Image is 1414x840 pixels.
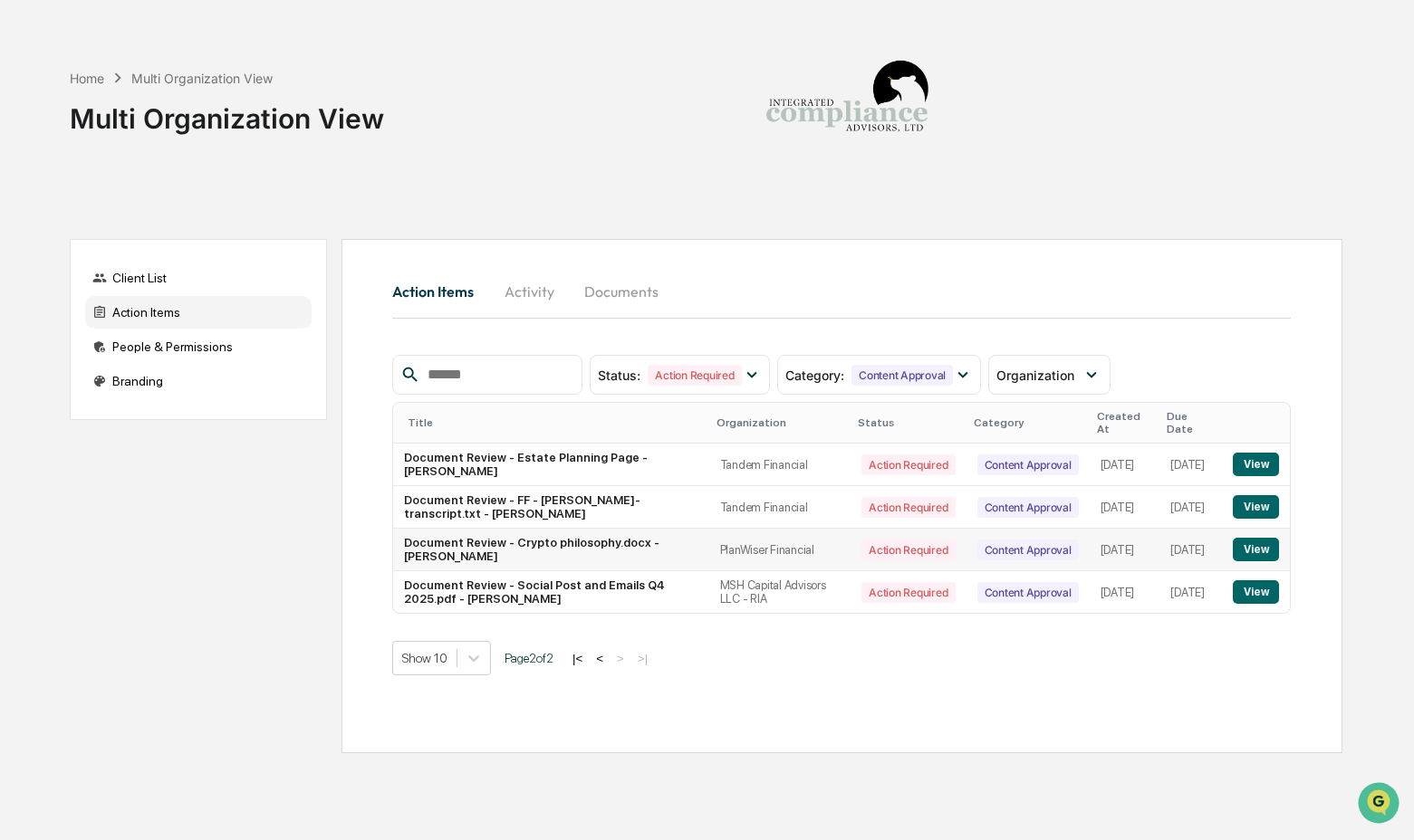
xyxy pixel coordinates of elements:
[393,529,709,571] td: Document Review - Crypto philosophy.docx - [PERSON_NAME]
[131,71,273,86] div: Multi Organization View
[1090,529,1160,571] td: [DATE]
[709,571,851,613] td: MSH Capital Advisors LLC - RIA
[18,230,33,244] div: 🖐️
[996,367,1074,383] span: Organization
[861,582,955,603] div: Action Required
[977,454,1079,475] div: Content Approval
[1090,571,1160,613] td: [DATE]
[1356,780,1405,829] iframe: Open customer support
[392,270,1291,313] div: activity tabs
[393,444,709,486] td: Document Review - Estate Planning Page - [PERSON_NAME]
[611,651,630,666] button: >
[124,221,232,253] a: 🗄️Attestations
[570,270,673,313] button: Documents
[709,529,851,571] td: PlanWiser Financial
[1233,453,1279,476] button: View
[977,497,1079,518] div: Content Approval
[18,264,33,279] div: 🔎
[785,367,844,383] span: Category :
[1159,529,1222,571] td: [DATE]
[1167,410,1215,435] div: Due Date
[11,255,121,288] a: 🔎Data Lookup
[1097,410,1153,435] div: Created At
[128,306,219,320] a: Powered byPylon
[861,539,955,560] div: Action Required
[18,38,330,67] p: How can we help?
[505,651,553,665] span: Page 2 of 2
[488,270,570,313] button: Activity
[131,230,146,244] div: 🗄️
[977,539,1079,560] div: Content Approval
[861,497,955,518] div: Action Required
[85,262,312,294] div: Client List
[180,307,219,320] span: Pylon
[598,367,640,383] span: Status :
[591,651,609,666] button: <
[861,454,955,475] div: Action Required
[1233,580,1279,604] button: View
[709,486,851,529] td: Tandem Financial
[149,228,225,246] span: Attestations
[1090,444,1160,486] td: [DATE]
[1159,444,1222,486] td: [DATE]
[756,14,938,196] img: Integrated Compliance Advisors
[408,416,702,429] div: Title
[85,330,312,363] div: People & Permissions
[85,365,312,397] div: Branding
[36,228,117,246] span: Preclearance
[977,582,1079,603] div: Content Approval
[974,416,1082,429] div: Category
[1159,571,1222,613] td: [DATE]
[709,444,851,486] td: Tandem Financial
[308,144,330,166] button: Start new chat
[648,365,741,386] div: Action Required
[70,88,384,135] div: Multi Organization View
[62,138,297,157] div: Start new chat
[1233,495,1279,519] button: View
[11,221,124,253] a: 🖐️Preclearance
[62,157,229,171] div: We're available if you need us!
[18,138,51,171] img: 1746055101610-c473b297-6a78-478c-a979-82029cc54cd1
[393,486,709,529] td: Document Review - FF - [PERSON_NAME]-transcript.txt - [PERSON_NAME]
[858,416,958,429] div: Status
[392,270,488,313] button: Action Items
[567,651,588,666] button: |<
[1090,486,1160,529] td: [DATE]
[632,651,653,666] button: >|
[851,365,953,386] div: Content Approval
[1159,486,1222,529] td: [DATE]
[70,71,104,86] div: Home
[717,416,843,429] div: Organization
[1233,538,1279,561] button: View
[393,571,709,613] td: Document Review - Social Post and Emails Q4 2025.pdf - [PERSON_NAME]
[85,296,312,329] div: Action Items
[36,262,114,281] span: Data Lookup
